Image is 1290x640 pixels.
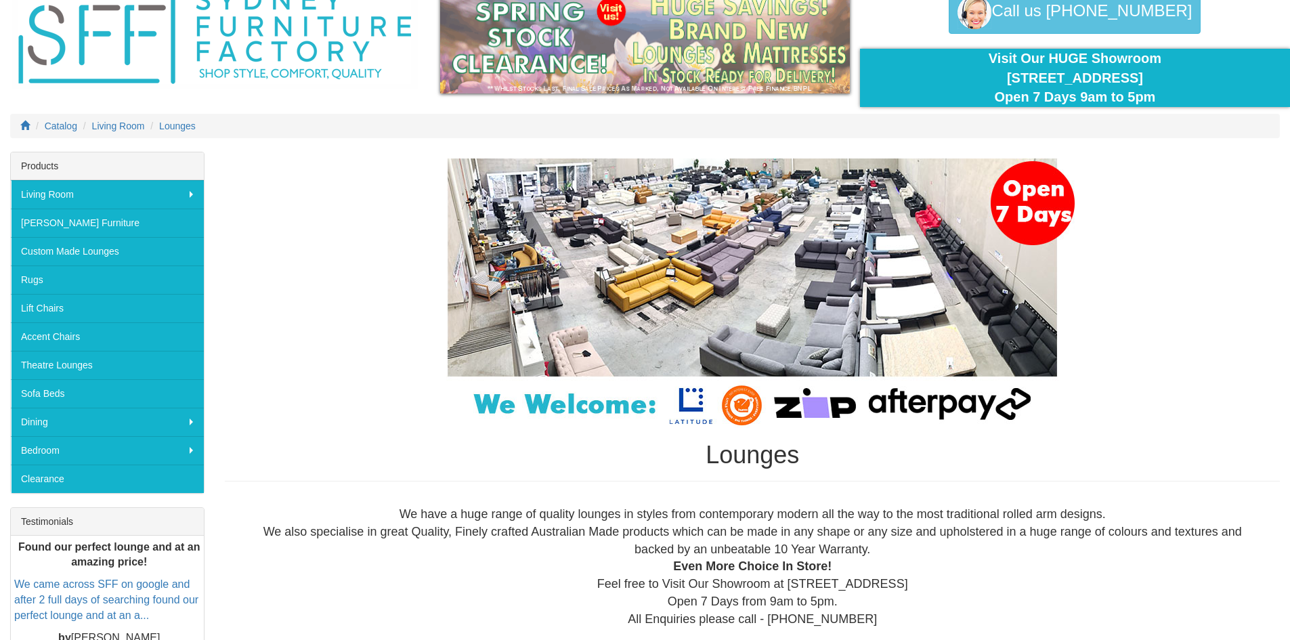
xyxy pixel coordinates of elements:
div: We have a huge range of quality lounges in styles from contemporary modern all the way to the mos... [236,506,1269,628]
a: Clearance [11,465,204,493]
a: [PERSON_NAME] Furniture [11,209,204,237]
a: Living Room [11,180,204,209]
a: Rugs [11,265,204,294]
b: Found our perfect lounge and at an amazing price! [18,541,200,568]
a: Custom Made Lounges [11,237,204,265]
img: Lounges [414,158,1091,428]
a: Accent Chairs [11,322,204,351]
a: Sofa Beds [11,379,204,408]
a: We came across SFF on google and after 2 full days of searching found our perfect lounge and at a... [14,579,198,622]
div: Visit Our HUGE Showroom [STREET_ADDRESS] Open 7 Days 9am to 5pm [870,49,1280,107]
a: Dining [11,408,204,436]
div: Testimonials [11,508,204,536]
a: Catalog [45,121,77,131]
div: Products [11,152,204,180]
h1: Lounges [225,442,1280,469]
b: Even More Choice In Store! [673,559,832,573]
a: Lift Chairs [11,294,204,322]
a: Living Room [92,121,145,131]
a: Lounges [159,121,196,131]
a: Bedroom [11,436,204,465]
a: Theatre Lounges [11,351,204,379]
